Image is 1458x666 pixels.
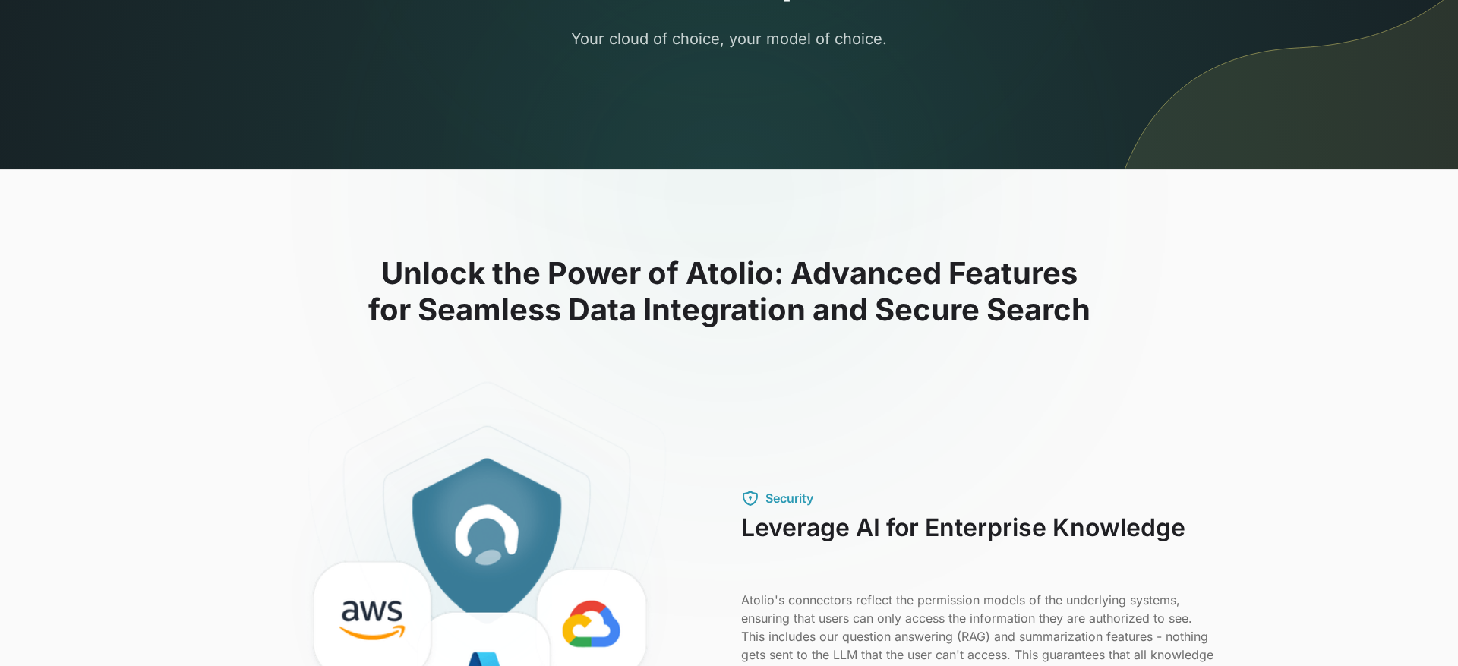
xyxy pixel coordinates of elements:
div: Security [765,489,813,507]
h3: Leverage AI for Enterprise Knowledge [741,513,1215,573]
iframe: Chat Widget [1382,593,1458,666]
p: Your cloud of choice, your model of choice. [437,27,1021,50]
h2: Unlock the Power of Atolio: Advanced Features for Seamless Data Integration and Secure Search [243,255,1215,328]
